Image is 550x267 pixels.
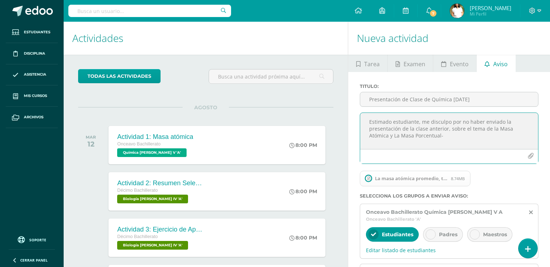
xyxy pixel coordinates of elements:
[382,231,413,238] span: Estudiantes
[117,148,187,157] span: Química Bach V 'A'
[348,55,387,72] a: Tarea
[477,55,515,72] a: Aviso
[360,113,538,149] textarea: Estimado estudiante, me disculpo por no haber enviado la presentación de la clase anterior, sobre...
[117,179,204,187] div: Actividad 2: Resumen Selección Natural
[357,22,541,55] h1: Nueva actividad
[450,4,464,18] img: c7b04b25378ff11843444faa8800c300.png
[289,234,317,241] div: 8:00 PM
[470,11,511,17] span: Mi Perfil
[117,234,158,239] span: Décimo Bachillerato
[366,216,421,222] span: Onceavo Bachillerato 'A'
[360,193,538,199] label: Selecciona los grupos a enviar aviso :
[117,188,158,193] span: Décimo Bachillerato
[6,22,58,43] a: Estudiantes
[20,258,48,263] span: Cerrar panel
[24,114,43,120] span: Archivos
[371,175,451,181] span: La masa atómica promedio, también conocida como peso atómico promedio, es el promedio ponderado d...
[493,55,508,73] span: Aviso
[360,171,470,187] span: La masa atómica promedio, también conocida como peso atómico promedio, es el promedio ponderado d...
[366,247,532,254] span: Editar listado de estudiantes
[470,4,511,12] span: [PERSON_NAME]
[117,195,188,203] span: Biología Bach IV 'A'
[6,64,58,86] a: Asistencia
[117,241,188,250] span: Biología Bach IV 'A'
[117,226,204,233] div: Actividad 3: Ejercicio de Aprendizaje 16.2
[364,55,380,73] span: Tarea
[117,133,193,141] div: Actividad 1: Masa atómica
[68,5,231,17] input: Busca un usuario...
[360,84,538,89] label: Titulo :
[6,107,58,128] a: Archivos
[388,55,433,72] a: Examen
[72,22,339,55] h1: Actividades
[183,104,229,111] span: AGOSTO
[360,92,538,106] input: Titulo
[78,69,161,83] a: todas las Actividades
[86,140,96,148] div: 12
[289,188,317,195] div: 8:00 PM
[433,55,476,72] a: Evento
[209,69,333,84] input: Busca una actividad próxima aquí...
[6,43,58,64] a: Disciplina
[451,176,465,181] span: 8.74MB
[86,135,96,140] div: MAR
[24,93,47,99] span: Mis cursos
[24,51,45,56] span: Disciplina
[289,142,317,148] div: 8:00 PM
[366,209,503,215] span: Onceavo Bachillerato Química [PERSON_NAME] V A
[6,85,58,107] a: Mis cursos
[404,55,425,73] span: Examen
[9,234,55,244] a: Soporte
[450,55,469,73] span: Evento
[483,231,507,238] span: Maestros
[439,231,457,238] span: Padres
[24,29,50,35] span: Estudiantes
[24,72,46,77] span: Asistencia
[429,9,437,17] span: 7
[117,141,161,147] span: Onceavo Bachillerato
[29,237,46,242] span: Soporte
